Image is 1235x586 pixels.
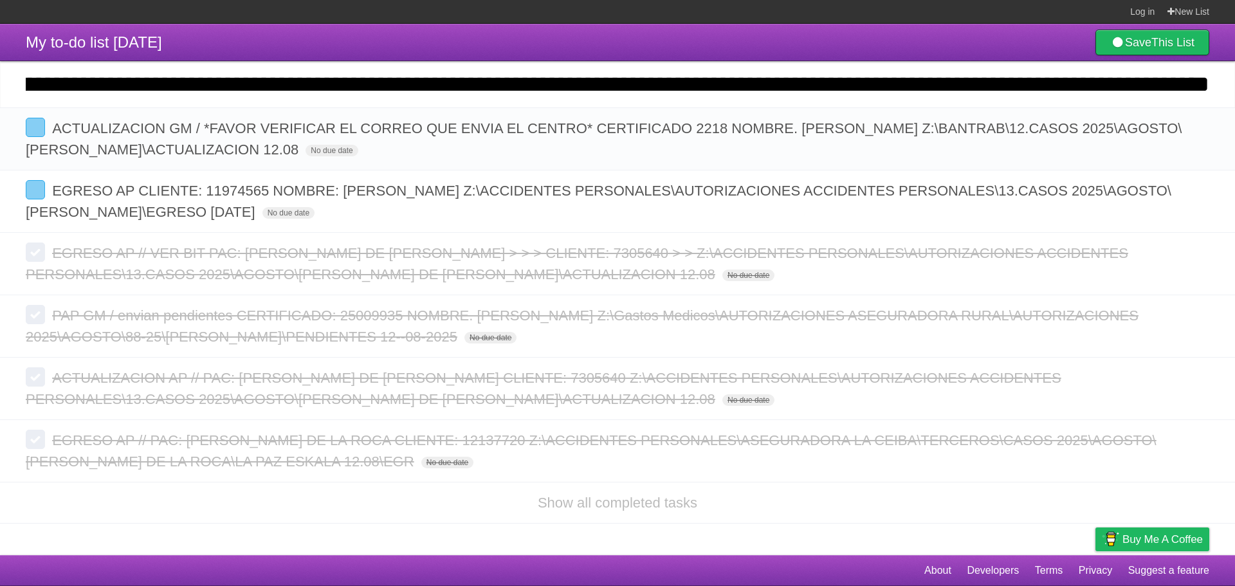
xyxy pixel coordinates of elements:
label: Done [26,243,45,262]
span: No due date [464,332,517,343]
a: Show all completed tasks [538,495,697,511]
a: Buy me a coffee [1095,527,1209,551]
span: EGRESO AP CLIENTE: 11974565 NOMBRE: [PERSON_NAME] Z:\ACCIDENTES PERSONALES\AUTORIZACIONES ACCIDEN... [26,183,1171,220]
label: Done [26,430,45,449]
span: PAP GM / envian pendientes CERTIFICADO: 25009935 NOMBRE. [PERSON_NAME] Z:\Gastos Medicos\AUTORIZA... [26,307,1139,345]
a: Developers [967,558,1019,583]
label: Done [26,367,45,387]
img: Buy me a coffee [1102,528,1119,550]
span: No due date [306,145,358,156]
a: Privacy [1079,558,1112,583]
span: No due date [262,207,315,219]
span: ACTUALIZACION AP // PAC: [PERSON_NAME] DE [PERSON_NAME] CLIENTE: 7305640 Z:\ACCIDENTES PERSONALES... [26,370,1061,407]
a: About [924,558,951,583]
span: Buy me a coffee [1122,528,1203,551]
a: SaveThis List [1095,30,1209,55]
a: Suggest a feature [1128,558,1209,583]
span: No due date [722,270,774,281]
span: No due date [421,457,473,468]
label: Done [26,305,45,324]
span: ACTUALIZACION GM / *FAVOR VERIFICAR EL CORREO QUE ENVIA EL CENTRO* CERTIFICADO 2218 NOMBRE. [PERS... [26,120,1182,158]
a: Terms [1035,558,1063,583]
span: EGRESO AP // PAC: [PERSON_NAME] DE LA ROCA CLIENTE: 12137720 Z:\ACCIDENTES PERSONALES\ASEGURADORA... [26,432,1157,470]
b: This List [1151,36,1194,49]
span: My to-do list [DATE] [26,33,162,51]
label: Done [26,180,45,199]
span: EGRESO AP // VER BIT PAC: [PERSON_NAME] DE [PERSON_NAME] > > > CLIENTE: 7305640 > > Z:\ACCIDENTES... [26,245,1128,282]
span: No due date [722,394,774,406]
label: Done [26,118,45,137]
